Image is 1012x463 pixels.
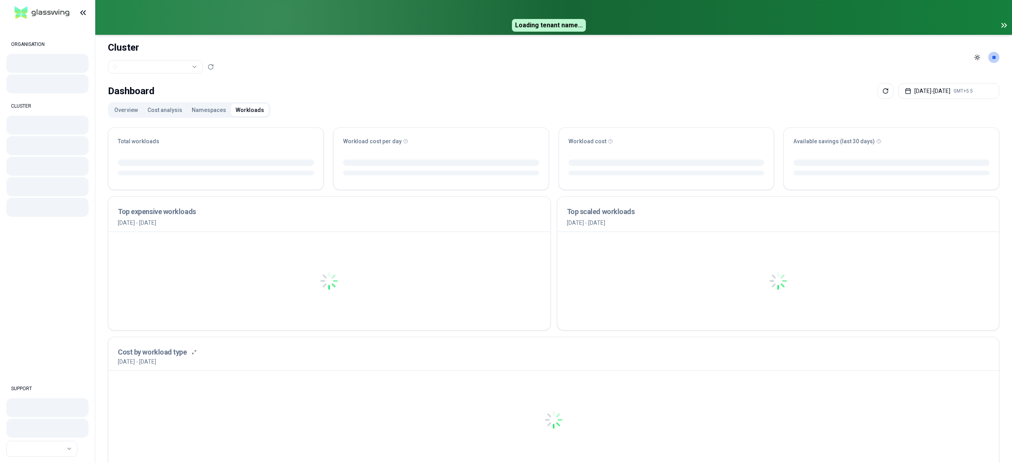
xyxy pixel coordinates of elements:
button: Namespaces [187,104,231,116]
p: [DATE] - [DATE] [118,219,541,227]
h1: Cluster [108,41,214,54]
img: GlassWing [11,4,73,22]
div: ORGANISATION [6,36,89,52]
button: Select a value [108,60,203,74]
div: SUPPORT [6,381,89,397]
div: Workload cost [568,137,765,145]
button: Cost analysis [143,104,187,116]
p: [DATE] - [DATE] [567,219,990,227]
button: Workloads [231,104,269,116]
div: Workload cost per day [343,137,539,145]
div: Total workloads [118,137,314,145]
h3: Cost by workload type [118,347,187,358]
span: GMT+5.5 [953,88,973,94]
div: Available savings (last 30 days) [793,137,989,145]
span: Loading tenant name... [512,19,586,32]
p: [DATE] - [DATE] [118,358,156,366]
div: CLUSTER [6,98,89,114]
button: Overview [110,104,143,116]
div: Dashboard [108,83,155,99]
h3: Top scaled workloads [567,206,990,217]
h3: Top expensive workloads [118,206,541,217]
button: [DATE]-[DATE]GMT+5.5 [898,83,999,99]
